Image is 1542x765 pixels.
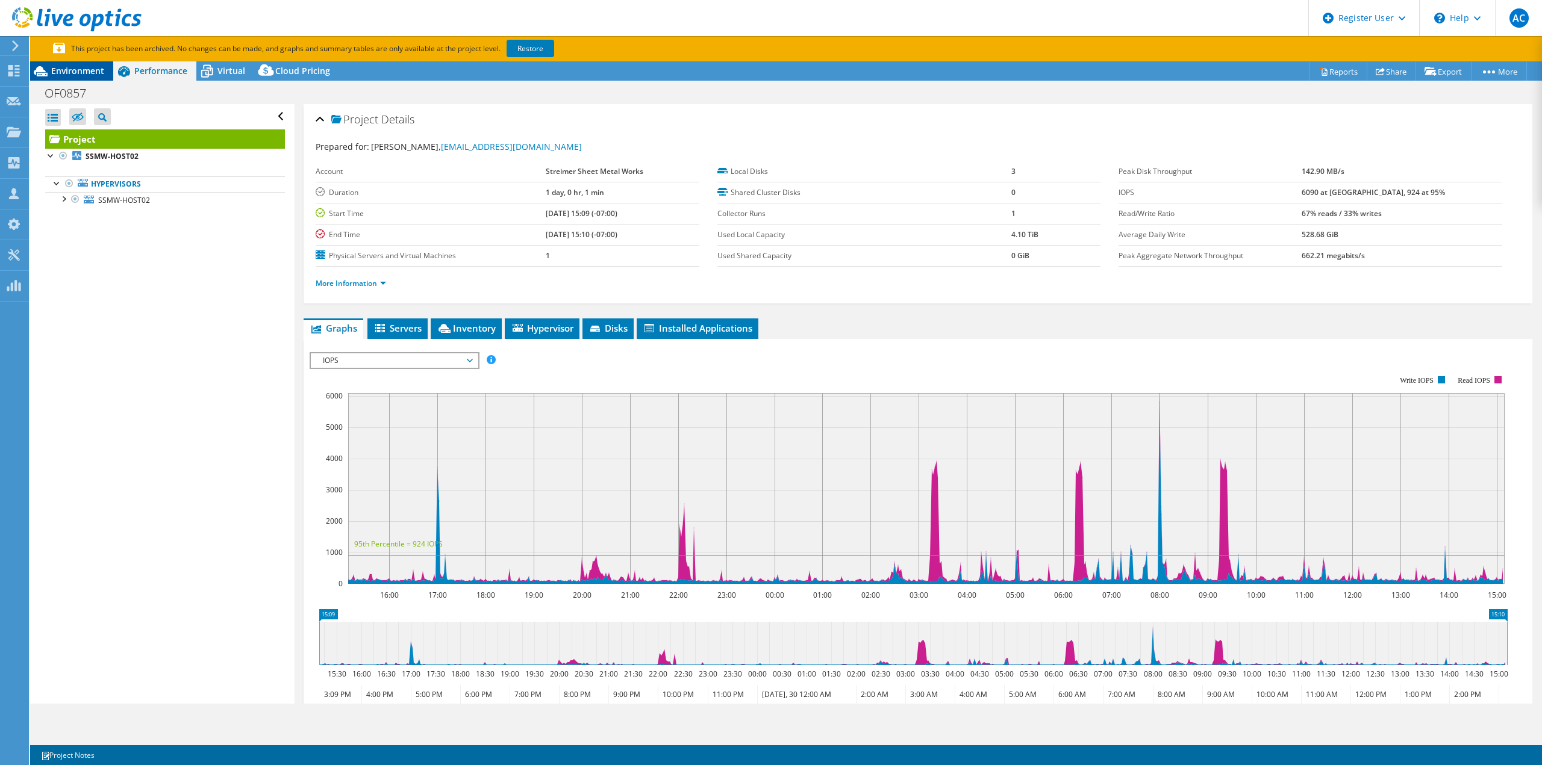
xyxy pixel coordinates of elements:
text: 17:00 [402,669,420,679]
b: 0 GiB [1011,250,1029,261]
span: IOPS [317,353,472,368]
label: Local Disks [717,166,1011,178]
label: Collector Runs [717,208,1011,220]
label: Used Shared Capacity [717,250,1011,262]
b: Streimer Sheet Metal Works [546,166,643,176]
text: 08:00 [1150,590,1169,600]
a: More [1471,62,1527,81]
text: 00:00 [748,669,767,679]
text: 03:00 [896,669,915,679]
text: 18:00 [476,590,495,600]
label: Physical Servers and Virtual Machines [316,250,546,262]
text: 14:30 [1465,669,1484,679]
text: 03:30 [921,669,940,679]
text: 3000 [326,485,343,495]
text: 6000 [326,391,343,401]
label: Duration [316,187,546,199]
text: Read IOPS [1458,376,1491,385]
label: End Time [316,229,546,241]
p: This project has been archived. No changes can be made, and graphs and summary tables are only av... [53,42,643,55]
text: 22:00 [669,590,688,600]
text: 15:00 [1490,669,1508,679]
text: 16:30 [377,669,396,679]
text: 02:30 [872,669,890,679]
text: 20:00 [550,669,569,679]
text: 19:30 [525,669,544,679]
text: 03:00 [910,590,928,600]
text: 04:30 [970,669,989,679]
text: 04:00 [958,590,976,600]
span: Inventory [437,322,496,334]
a: [EMAIL_ADDRESS][DOMAIN_NAME] [441,141,582,152]
text: 18:30 [476,669,495,679]
a: Restore [507,40,554,57]
text: 21:00 [599,669,618,679]
a: Export [1416,62,1472,81]
a: Project [45,129,285,149]
b: 528.68 GiB [1302,229,1338,240]
a: Project Notes [33,748,103,763]
a: SSMW-HOST02 [45,149,285,164]
text: Write IOPS [1400,376,1434,385]
span: Environment [51,65,104,76]
span: Graphs [310,322,357,334]
text: 23:00 [699,669,717,679]
b: [DATE] 15:09 (-07:00) [546,208,617,218]
span: Disks [588,322,628,334]
text: 23:00 [717,590,736,600]
text: 02:00 [861,590,880,600]
text: 23:30 [723,669,742,679]
text: 15:00 [1488,590,1506,600]
a: More Information [316,278,386,288]
text: 95th Percentile = 924 IOPS [354,539,443,549]
svg: \n [1434,13,1445,23]
text: 5000 [326,422,343,432]
text: 09:30 [1218,669,1237,679]
text: 10:30 [1267,669,1286,679]
text: 11:30 [1317,669,1335,679]
text: 15:30 [328,669,346,679]
text: 18:00 [451,669,470,679]
text: 21:30 [624,669,643,679]
label: Used Local Capacity [717,229,1011,241]
label: Read/Write Ratio [1119,208,1302,220]
a: SSMW-HOST02 [45,192,285,208]
span: SSMW-HOST02 [98,195,150,205]
text: 10:00 [1243,669,1261,679]
a: Share [1367,62,1416,81]
text: 02:00 [847,669,866,679]
text: 01:00 [813,590,832,600]
text: 20:00 [573,590,592,600]
text: 09:00 [1199,590,1217,600]
span: Details [381,112,414,126]
text: 01:00 [798,669,816,679]
text: 16:00 [380,590,399,600]
text: 14:00 [1440,669,1459,679]
label: Account [316,166,546,178]
text: 12:00 [1341,669,1360,679]
label: Shared Cluster Disks [717,187,1011,199]
text: 05:00 [1006,590,1025,600]
text: 2000 [326,516,343,526]
text: 04:00 [946,669,964,679]
h1: OF0857 [39,87,105,100]
text: 22:30 [674,669,693,679]
text: 05:00 [995,669,1014,679]
span: Performance [134,65,187,76]
text: 07:00 [1102,590,1121,600]
text: 11:00 [1295,590,1314,600]
b: 6090 at [GEOGRAPHIC_DATA], 924 at 95% [1302,187,1445,197]
text: 17:30 [426,669,445,679]
b: 3 [1011,166,1016,176]
text: 08:00 [1144,669,1163,679]
text: 08:30 [1169,669,1187,679]
span: [PERSON_NAME], [371,141,582,152]
text: 19:00 [501,669,519,679]
text: 09:00 [1193,669,1212,679]
b: 662.21 megabits/s [1302,250,1365,261]
text: 13:30 [1416,669,1434,679]
b: 1 [1011,208,1016,218]
text: 13:00 [1391,590,1410,600]
text: 01:30 [822,669,841,679]
text: 00:00 [766,590,784,600]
